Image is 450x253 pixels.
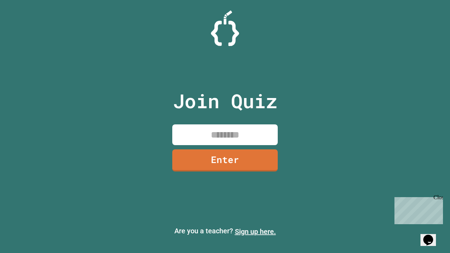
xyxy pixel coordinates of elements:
iframe: chat widget [420,225,443,246]
iframe: chat widget [392,194,443,224]
a: Enter [172,149,278,171]
div: Chat with us now!Close [3,3,49,45]
img: Logo.svg [211,11,239,46]
p: Join Quiz [173,86,277,116]
a: Sign up here. [235,227,276,236]
p: Are you a teacher? [6,226,444,237]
